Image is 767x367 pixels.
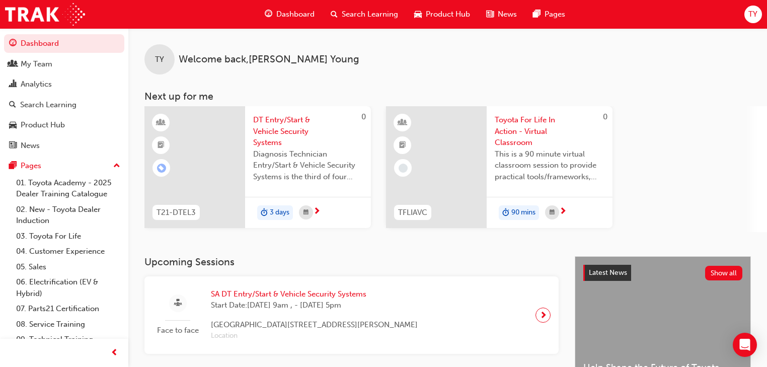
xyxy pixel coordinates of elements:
[589,268,627,277] span: Latest News
[21,119,65,131] div: Product Hub
[211,319,418,331] span: [GEOGRAPHIC_DATA][STREET_ADDRESS][PERSON_NAME]
[399,164,408,173] span: learningRecordVerb_NONE-icon
[414,8,422,21] span: car-icon
[9,101,16,110] span: search-icon
[4,116,124,134] a: Product Hub
[211,300,418,311] span: Start Date: [DATE] 9am , - [DATE] 5pm
[398,207,427,218] span: TFLIAVC
[342,9,398,20] span: Search Learning
[211,330,418,342] span: Location
[399,139,406,152] span: booktick-icon
[144,256,559,268] h3: Upcoming Sessions
[303,206,309,219] span: calendar-icon
[21,140,40,152] div: News
[323,4,406,25] a: search-iconSearch Learning
[361,112,366,121] span: 0
[545,9,565,20] span: Pages
[511,207,535,218] span: 90 mins
[9,141,17,151] span: news-icon
[4,157,124,175] button: Pages
[331,8,338,21] span: search-icon
[4,32,124,157] button: DashboardMy TeamAnalyticsSearch LearningProduct HubNews
[158,139,165,152] span: booktick-icon
[12,317,124,332] a: 08. Service Training
[4,34,124,53] a: Dashboard
[12,202,124,229] a: 02. New - Toyota Dealer Induction
[399,116,406,129] span: learningResourceType_INSTRUCTOR_LED-icon
[257,4,323,25] a: guage-iconDashboard
[253,149,363,183] span: Diagnosis Technician Entry/Start & Vehicle Security Systems is the third of four Electrical modul...
[4,55,124,74] a: My Team
[155,54,164,65] span: TY
[270,207,289,218] span: 3 days
[559,207,567,216] span: next-icon
[525,4,573,25] a: pages-iconPages
[12,259,124,275] a: 05. Sales
[158,116,165,129] span: learningResourceType_INSTRUCTOR_LED-icon
[313,207,321,216] span: next-icon
[128,91,767,102] h3: Next up for me
[265,8,272,21] span: guage-icon
[179,54,359,65] span: Welcome back , [PERSON_NAME] Young
[9,121,17,130] span: car-icon
[12,332,124,347] a: 09. Technical Training
[144,106,371,228] a: 0T21-DTEL3DT Entry/Start & Vehicle Security SystemsDiagnosis Technician Entry/Start & Vehicle Sec...
[157,164,166,173] span: learningRecordVerb_ENROLL-icon
[406,4,478,25] a: car-iconProduct Hub
[152,325,203,336] span: Face to face
[495,114,604,149] span: Toyota For Life In Action - Virtual Classroom
[12,229,124,244] a: 03. Toyota For Life
[253,114,363,149] span: DT Entry/Start & Vehicle Security Systems
[495,149,604,183] span: This is a 90 minute virtual classroom session to provide practical tools/frameworks, behaviours a...
[498,9,517,20] span: News
[21,160,41,172] div: Pages
[157,207,196,218] span: T21-DTEL3
[9,60,17,69] span: people-icon
[211,288,418,300] span: SA DT Entry/Start & Vehicle Security Systems
[152,284,551,346] a: Face to faceSA DT Entry/Start & Vehicle Security SystemsStart Date:[DATE] 9am , - [DATE] 5pm[GEOG...
[9,80,17,89] span: chart-icon
[705,266,743,280] button: Show all
[4,136,124,155] a: News
[174,297,182,310] span: sessionType_FACE_TO_FACE-icon
[603,112,607,121] span: 0
[9,39,17,48] span: guage-icon
[426,9,470,20] span: Product Hub
[478,4,525,25] a: news-iconNews
[386,106,612,228] a: 0TFLIAVCToyota For Life In Action - Virtual ClassroomThis is a 90 minute virtual classroom sessio...
[9,162,17,171] span: pages-icon
[540,308,547,322] span: next-icon
[583,265,742,281] a: Latest NewsShow all
[12,274,124,301] a: 06. Electrification (EV & Hybrid)
[748,9,757,20] span: TY
[744,6,762,23] button: TY
[21,58,52,70] div: My Team
[261,206,268,219] span: duration-icon
[276,9,315,20] span: Dashboard
[533,8,541,21] span: pages-icon
[5,3,85,26] img: Trak
[20,99,76,111] div: Search Learning
[12,244,124,259] a: 04. Customer Experience
[21,79,52,90] div: Analytics
[113,160,120,173] span: up-icon
[4,75,124,94] a: Analytics
[12,175,124,202] a: 01. Toyota Academy - 2025 Dealer Training Catalogue
[4,96,124,114] a: Search Learning
[111,347,118,359] span: prev-icon
[12,301,124,317] a: 07. Parts21 Certification
[733,333,757,357] div: Open Intercom Messenger
[550,206,555,219] span: calendar-icon
[486,8,494,21] span: news-icon
[502,206,509,219] span: duration-icon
